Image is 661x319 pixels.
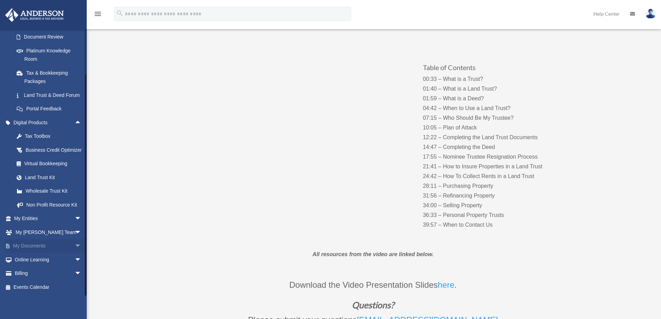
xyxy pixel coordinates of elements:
em: All resources from the video are linked below. [313,251,434,257]
div: Tax Toolbox [24,132,83,141]
a: Billingarrow_drop_down [5,267,92,280]
a: Online Learningarrow_drop_down [5,253,92,267]
div: Wholesale Trust Kit [24,187,83,195]
a: Tax Toolbox [10,129,92,143]
a: Digital Productsarrow_drop_up [5,116,92,129]
a: Platinum Knowledge Room [10,44,92,66]
a: Business Credit Optimizer [10,143,92,157]
a: My [PERSON_NAME] Teamarrow_drop_down [5,225,92,239]
span: arrow_drop_down [75,212,88,226]
a: Land Trust & Deed Forum [10,88,88,102]
div: Non Profit Resource Kit [24,201,83,209]
a: Document Review [10,30,92,44]
p: Download the Video Presentation Slides . [186,278,560,301]
a: here [438,280,455,293]
a: Tax & Bookkeeping Packages [10,66,92,88]
span: arrow_drop_up [75,116,88,130]
div: Business Credit Optimizer [24,146,83,154]
h3: Table of Contents [423,64,560,74]
span: arrow_drop_down [75,267,88,281]
p: 00:33 – What is a Trust? 01:40 – What is a Land Trust? 01:59 – What is a Deed? 04:42 – When to Us... [423,74,560,230]
a: Events Calendar [5,280,92,294]
a: menu [94,12,102,18]
div: Land Trust Kit [24,173,83,182]
i: menu [94,10,102,18]
a: Portal Feedback [10,102,92,116]
span: arrow_drop_down [75,239,88,253]
a: My Entitiesarrow_drop_down [5,212,92,226]
a: Non Profit Resource Kit [10,198,92,212]
a: Wholesale Trust Kit [10,184,92,198]
a: Land Trust Kit [10,170,92,184]
i: search [116,9,124,17]
img: Anderson Advisors Platinum Portal [3,8,66,22]
a: Virtual Bookkeeping [10,157,92,171]
a: My Documentsarrow_drop_down [5,239,92,253]
img: User Pic [645,9,656,19]
div: Virtual Bookkeeping [24,159,83,168]
em: Questions? [352,300,394,310]
span: arrow_drop_down [75,225,88,240]
span: arrow_drop_down [75,253,88,267]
